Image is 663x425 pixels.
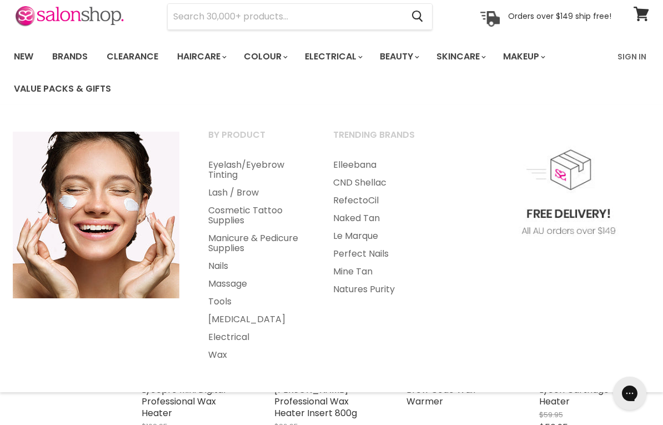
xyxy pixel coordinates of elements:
span: $59.95 [539,409,563,420]
a: Naked Tan [319,209,442,227]
a: Beauty [371,45,426,68]
ul: Main menu [6,41,611,105]
a: Trending Brands [319,126,442,154]
input: Search [168,4,403,29]
p: Orders over $149 ship free! [508,11,611,21]
a: Skincare [428,45,493,68]
a: Nails [194,257,317,275]
button: Search [403,4,432,29]
a: Brow Code Wax Warmer [406,383,475,408]
a: Tools [194,293,317,311]
a: Lycon Cartridge Heater [539,383,609,408]
a: [MEDICAL_DATA] [194,311,317,328]
form: Product [167,3,433,30]
a: Mine Tan [319,263,442,281]
a: Elleebana [319,156,442,174]
a: By Product [194,126,317,154]
a: Value Packs & Gifts [6,77,119,101]
ul: Main menu [319,156,442,298]
ul: Main menu [194,156,317,364]
a: RefectoCil [319,192,442,209]
a: Makeup [495,45,552,68]
a: Clearance [98,45,167,68]
a: New [6,45,42,68]
a: Eyelash/Eyebrow Tinting [194,156,317,184]
a: Sign In [611,45,653,68]
a: Cosmetic Tattoo Supplies [194,202,317,229]
a: Le Marque [319,227,442,245]
a: Electrical [297,45,369,68]
a: Haircare [169,45,233,68]
a: Brands [44,45,96,68]
a: Perfect Nails [319,245,442,263]
a: Lycopro Mini Digital Professional Wax Heater [142,383,225,419]
a: Lash / Brow [194,184,317,202]
a: CND Shellac [319,174,442,192]
a: Manicure & Pedicure Supplies [194,229,317,257]
a: Electrical [194,328,317,346]
a: Colour [235,45,294,68]
iframe: Gorgias live chat messenger [607,373,652,414]
a: Massage [194,275,317,293]
a: Natures Purity [319,281,442,298]
a: [PERSON_NAME] Professional Wax Heater Insert 800g [274,383,357,419]
a: Wax [194,346,317,364]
